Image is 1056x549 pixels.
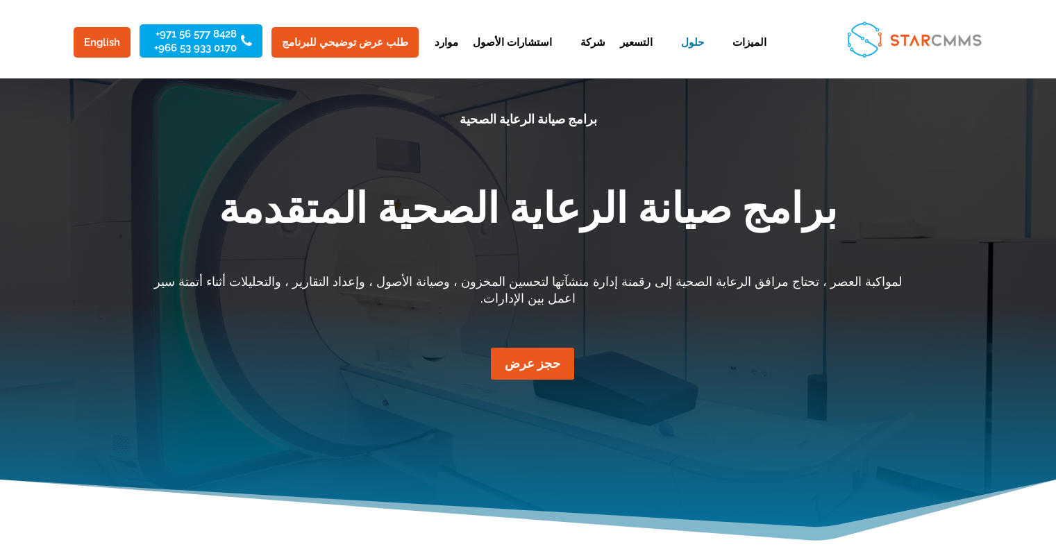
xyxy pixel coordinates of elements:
a: English [74,27,131,58]
a: التسعير [620,37,653,71]
a: استشارات الأصول [473,37,552,71]
a: 0170 933 53 966+ [154,43,237,53]
a: موارد [421,37,458,71]
p: لمواكبة العصر ، تحتاج مرافق الرعاية الصحية إلى رقمنة إدارة منشآتها لتحسين المخزون ، وصيانة الأصول... [153,273,903,307]
a: حجز عرض [491,348,574,379]
img: StarCMMS [841,15,987,63]
a: طلب عرض توضيحي للبرنامج [271,27,419,58]
a: شركة [567,37,605,71]
h1: برامج صيانة الرعاية الصحية المتقدمة [153,187,903,236]
a: حلول [667,37,704,71]
a: 8428 577 56 971+ [154,29,237,39]
a: الميزات [719,37,766,71]
p: برامج صيانة الرعاية الصحية [153,111,903,128]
